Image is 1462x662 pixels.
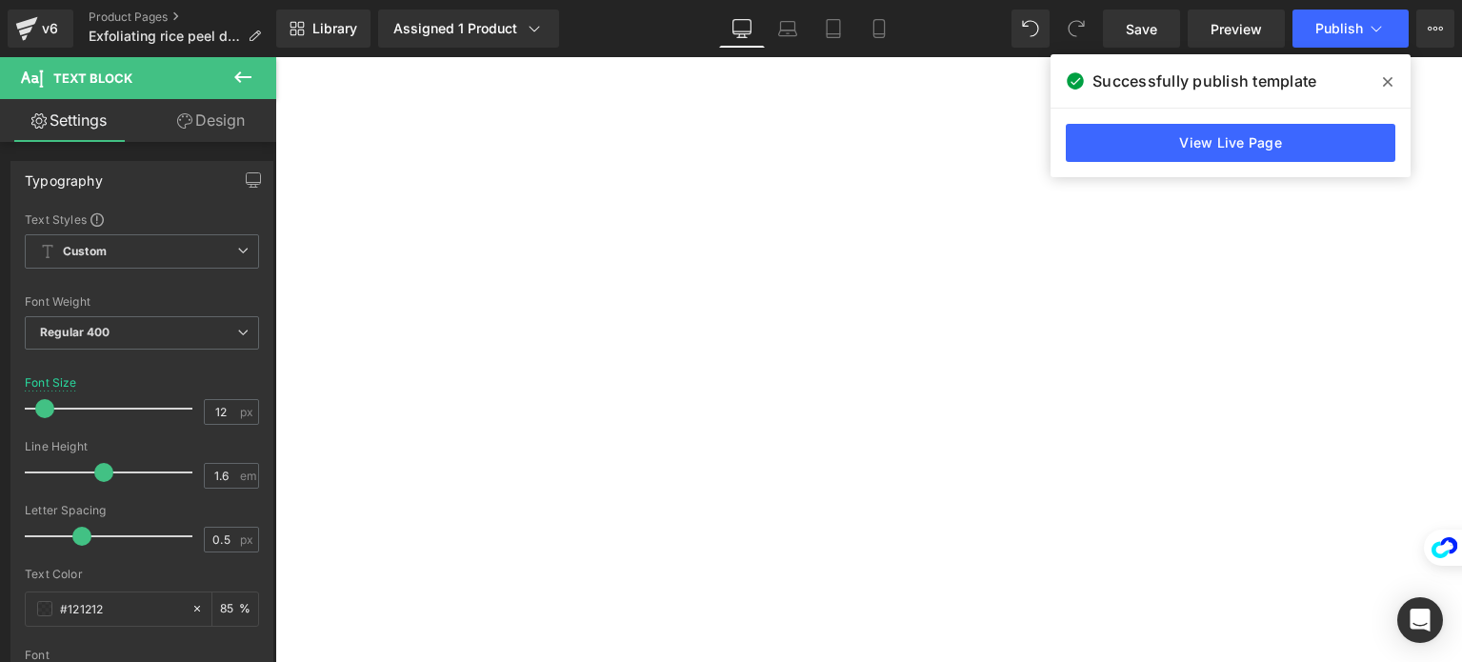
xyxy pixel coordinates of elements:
div: Line Height [25,440,259,453]
a: Design [142,99,280,142]
div: Open Intercom Messenger [1397,597,1443,643]
b: Regular 400 [40,325,110,339]
span: Save [1126,19,1157,39]
div: Text Color [25,568,259,581]
span: px [240,533,256,546]
b: Custom [63,244,107,260]
a: Laptop [765,10,811,48]
div: Font Size [25,376,77,390]
div: Font Weight [25,295,259,309]
button: Publish [1292,10,1409,48]
span: Exfoliating rice peel duo [89,29,240,44]
div: Font [25,649,259,662]
div: Letter Spacing [25,504,259,517]
div: Assigned 1 Product [393,19,544,38]
button: Redo [1057,10,1095,48]
a: View Live Page [1066,124,1395,162]
span: em [240,470,256,482]
a: Mobile [856,10,902,48]
a: Tablet [811,10,856,48]
a: Product Pages [89,10,276,25]
div: Text Styles [25,211,259,227]
a: Preview [1188,10,1285,48]
a: Desktop [719,10,765,48]
span: Preview [1211,19,1262,39]
div: % [212,592,258,626]
span: px [240,406,256,418]
span: Text Block [53,70,132,86]
a: New Library [276,10,371,48]
a: v6 [8,10,73,48]
span: Library [312,20,357,37]
button: Undo [1011,10,1050,48]
button: More [1416,10,1454,48]
span: Successfully publish template [1092,70,1316,92]
div: Typography [25,162,103,189]
span: Publish [1315,21,1363,36]
div: v6 [38,16,62,41]
input: Color [60,598,182,619]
